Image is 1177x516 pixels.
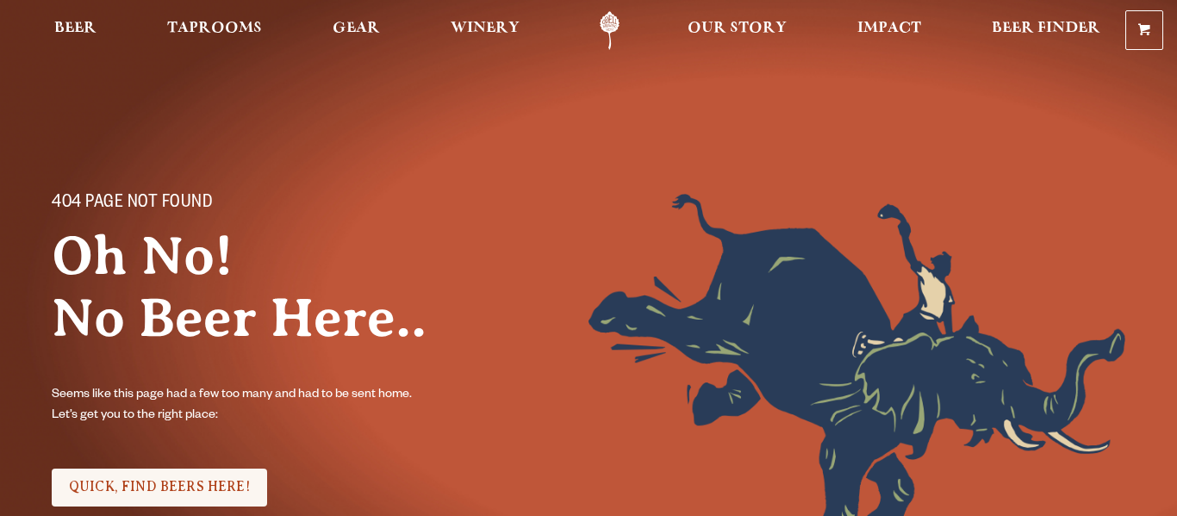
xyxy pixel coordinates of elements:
[43,11,108,50] a: Beer
[577,11,642,50] a: Odell Home
[69,479,250,494] span: QUICK, FIND BEERS HERE!
[981,11,1112,50] a: Beer Finder
[439,11,531,50] a: Winery
[676,11,798,50] a: Our Story
[167,22,262,35] span: Taprooms
[688,22,787,35] span: Our Story
[992,22,1100,35] span: Beer Finder
[52,385,431,426] p: Seems like this page had a few too many and had to be sent home. Let’s get you to the right place:
[156,11,273,50] a: Taprooms
[52,194,431,214] p: 404 PAGE NOT FOUND
[451,22,520,35] span: Winery
[857,22,921,35] span: Impact
[846,11,932,50] a: Impact
[321,11,391,50] a: Gear
[52,466,267,509] div: Check it Out
[54,22,97,35] span: Beer
[333,22,380,35] span: Gear
[52,225,465,349] h2: Oh No! No Beer Here..
[52,469,267,507] a: QUICK, FIND BEERS HERE!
